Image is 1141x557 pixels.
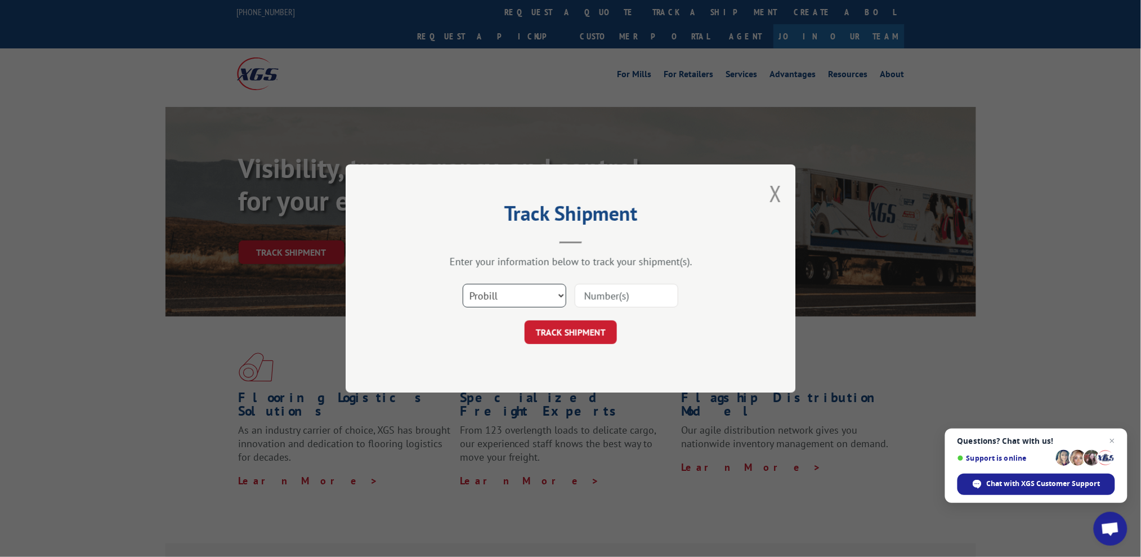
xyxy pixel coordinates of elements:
span: Chat with XGS Customer Support [957,474,1115,495]
button: Close modal [769,179,782,208]
span: Chat with XGS Customer Support [987,479,1100,489]
input: Number(s) [575,284,678,308]
button: TRACK SHIPMENT [525,320,617,344]
span: Questions? Chat with us! [957,436,1115,445]
div: Enter your information below to track your shipment(s). [402,255,740,268]
span: Support is online [957,454,1052,462]
a: Open chat [1094,512,1127,546]
h2: Track Shipment [402,206,740,227]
